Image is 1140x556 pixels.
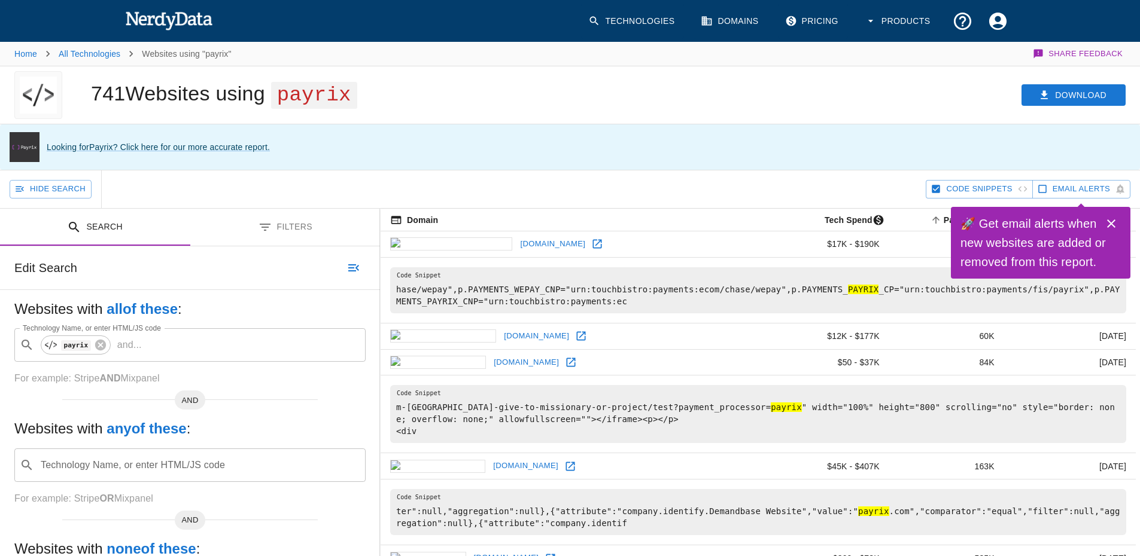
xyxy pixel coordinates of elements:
td: $50 - $37K [767,349,889,375]
h6: 🚀 Get email alerts when new websites are added or removed from this report. [960,214,1106,271]
a: [DOMAIN_NAME] [517,235,588,253]
span: Get email alerts with newly found website results. Click to enable. [1053,182,1110,196]
td: 46K [889,231,1004,258]
b: any of these [107,420,186,436]
p: For example: Stripe Mixpanel [14,491,366,506]
button: Get email alerts with newly found website results. Click to enable. [1032,180,1130,198]
a: Open touchbistro.com in new window [588,235,606,253]
pre: hase/wepay",p.PAYMENTS_WEPAY_CNP="urn:touchbistro:payments:ecom/chase/wepay",p.PAYMENTS_ _CP="urn... [390,267,1126,313]
hl: payrix [771,402,801,412]
pre: m-[GEOGRAPHIC_DATA]-give-to-missionary-or-project/test?payment_processor= " width="100%" height="... [390,385,1126,443]
span: AND [175,514,206,526]
button: Download [1022,84,1126,106]
span: payrix [271,82,357,109]
h5: Websites with : [14,419,366,438]
button: Account Settings [980,4,1016,39]
p: and ... [113,338,147,352]
a: [DOMAIN_NAME] [501,327,572,346]
a: Technologies [581,4,684,39]
span: Hide Code Snippets [946,182,1012,196]
a: All Technologies [59,49,120,59]
b: AND [99,373,120,383]
span: AND [175,395,206,407]
button: Share Feedback [1031,42,1126,66]
button: Products [858,4,940,39]
div: Looking for Payrix ? Click here for our more accurate report. [47,136,270,158]
button: Hide Code Snippets [926,180,1032,198]
td: $17K - $190K [767,231,889,258]
label: Technology Name, or enter HTML/JS code [23,323,161,333]
span: The registered domain name (i.e. "nerdydata.com"). [390,213,438,227]
code: payrix [61,340,91,350]
img: printavo.com icon [390,329,496,343]
nav: breadcrumb [14,42,232,66]
a: Pricing [778,4,848,39]
button: Support and Documentation [945,4,980,39]
a: Open printavo.com in new window [572,327,590,345]
a: Open simusa.org in new window [562,353,580,371]
td: $12K - $177K [767,323,889,349]
span: A page popularity ranking based on a domain's backlinks. Smaller numbers signal more popular doma... [928,213,1004,227]
a: [DOMAIN_NAME] [490,457,561,475]
td: [DATE] [1004,453,1136,479]
td: 60K [889,323,1004,349]
button: Hide Search [10,180,92,198]
b: OR [99,493,114,503]
a: Home [14,49,37,59]
td: [DATE] [1004,349,1136,375]
hl: PAYRIX [848,285,878,294]
p: Websites using "payrix" [142,48,231,60]
pre: ter":null,"aggregation":null},{"attribute":"company.identify.Demandbase Website","value":" .com",... [390,489,1126,535]
a: [DOMAIN_NAME] [491,353,562,372]
hl: payrix [858,506,889,516]
img: touchbistro.com icon [390,237,512,250]
td: 163K [889,453,1004,479]
img: "payrix" logo [20,71,57,119]
img: NerdyData.com [125,8,213,32]
b: all of these [107,301,178,317]
div: payrix [41,335,111,355]
button: Filters [190,209,381,246]
img: simusa.org icon [390,356,486,369]
h6: Edit Search [14,258,77,277]
a: Domains [694,4,768,39]
td: 84K [889,349,1004,375]
h5: Websites with : [14,300,366,319]
a: Open leadiq.com in new window [561,457,579,475]
button: Close [1099,212,1123,236]
p: For example: Stripe Mixpanel [14,371,366,386]
img: leadiq.com icon [390,460,485,473]
td: [DATE] [1004,323,1136,349]
span: The estimated minimum and maximum annual tech spend each webpage has, based on the free, freemium... [809,213,889,227]
td: $45K - $407K [767,453,889,479]
h1: 741 Websites using [91,82,357,105]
